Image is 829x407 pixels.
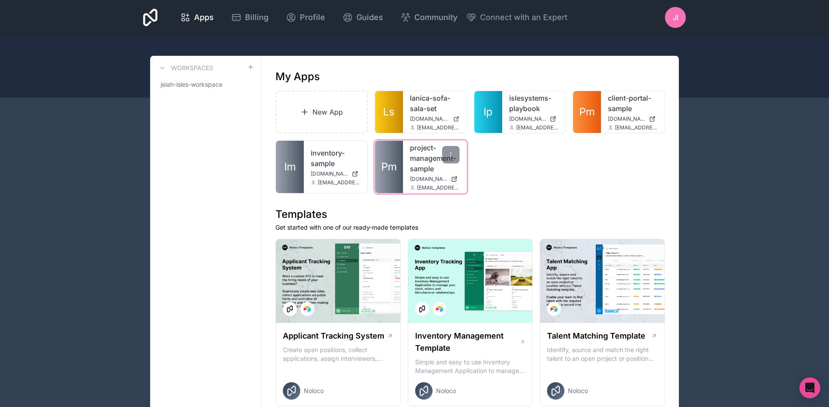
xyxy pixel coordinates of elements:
[336,8,390,27] a: Guides
[276,141,304,193] a: Im
[173,8,221,27] a: Apps
[417,184,460,191] span: [EMAIL_ADDRESS][DOMAIN_NAME]
[275,91,368,133] a: New App
[483,105,493,119] span: Ip
[436,305,443,312] img: Airtable Logo
[283,330,384,342] h1: Applicant Tracking System
[410,176,460,183] a: [DOMAIN_NAME]
[410,142,460,174] a: project-management-sample
[275,207,665,221] h1: Templates
[799,377,820,398] div: Open Intercom Messenger
[547,346,658,363] p: Identify, source and match the right talent to an open project or position with our Talent Matchi...
[414,11,457,24] span: Community
[311,170,360,177] a: [DOMAIN_NAME]
[245,11,269,24] span: Billing
[466,11,567,24] button: Connect with an Expert
[415,358,526,375] p: Simple and easy to use Inventory Management Application to manage your stock, orders and Manufact...
[608,93,658,114] a: client-portal-sample
[194,11,214,24] span: Apps
[318,179,360,186] span: [EMAIL_ADDRESS][DOMAIN_NAME]
[410,115,450,122] span: [DOMAIN_NAME]
[304,305,311,312] img: Airtable Logo
[224,8,275,27] a: Billing
[284,160,296,174] span: Im
[279,8,332,27] a: Profile
[550,305,557,312] img: Airtable Logo
[275,223,665,232] p: Get started with one of our ready-made templates
[283,346,393,363] p: Create open positions, collect applications, assign interviewers, centralise candidate feedback a...
[383,105,395,119] span: Ls
[573,91,601,133] a: Pm
[300,11,325,24] span: Profile
[356,11,383,24] span: Guides
[673,12,678,23] span: JI
[393,8,464,27] a: Community
[157,63,213,73] a: Workspaces
[304,387,324,395] span: Noloco
[375,141,403,193] a: Pm
[474,91,502,133] a: Ip
[436,387,456,395] span: Noloco
[311,148,360,169] a: inventory-sample
[568,387,588,395] span: Noloco
[516,124,559,131] span: [EMAIL_ADDRESS][DOMAIN_NAME]
[275,70,320,84] h1: My Apps
[410,176,447,183] span: [DOMAIN_NAME]
[480,11,567,24] span: Connect with an Expert
[509,115,547,122] span: [DOMAIN_NAME]
[509,93,559,114] a: islesystems-playbook
[375,91,403,133] a: Ls
[410,93,460,114] a: lanica-sofa-sala-set
[608,115,645,122] span: [DOMAIN_NAME]
[509,115,559,122] a: [DOMAIN_NAME]
[579,105,595,119] span: Pm
[171,64,213,72] h3: Workspaces
[615,124,658,131] span: [EMAIL_ADDRESS][DOMAIN_NAME]
[415,330,520,354] h1: Inventory Management Template
[410,115,460,122] a: [DOMAIN_NAME]
[417,124,460,131] span: [EMAIL_ADDRESS][DOMAIN_NAME]
[311,170,348,177] span: [DOMAIN_NAME]
[381,160,397,174] span: Pm
[608,115,658,122] a: [DOMAIN_NAME]
[547,330,645,342] h1: Talent Matching Template
[161,80,222,89] span: jeiah-isles-workspace
[157,77,254,92] a: jeiah-isles-workspace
